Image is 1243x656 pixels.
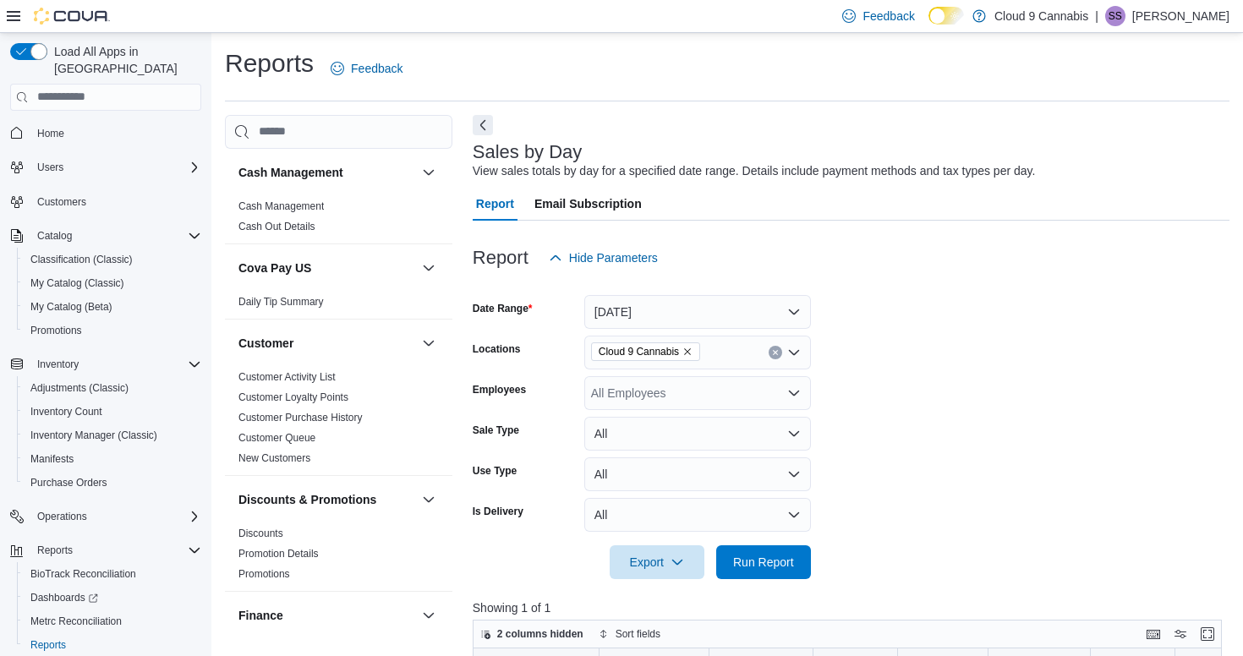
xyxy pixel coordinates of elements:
p: | [1095,6,1098,26]
h3: Finance [238,607,283,624]
a: New Customers [238,452,310,464]
img: Cova [34,8,110,25]
span: BioTrack Reconciliation [24,564,201,584]
p: [PERSON_NAME] [1132,6,1229,26]
button: All [584,498,811,532]
span: Reports [37,544,73,557]
button: Next [473,115,493,135]
button: Open list of options [787,386,801,400]
a: Promotions [24,320,89,341]
a: Classification (Classic) [24,249,140,270]
a: Customer Activity List [238,371,336,383]
h3: Cova Pay US [238,260,311,276]
button: Hide Parameters [542,241,665,275]
button: All [584,417,811,451]
button: Display options [1170,624,1191,644]
span: Users [30,157,201,178]
a: Customers [30,192,93,212]
button: Clear input [769,346,782,359]
button: Inventory Manager (Classic) [17,424,208,447]
span: Sort fields [616,627,660,641]
a: My Catalog (Classic) [24,273,131,293]
span: Report [476,187,514,221]
button: Catalog [3,224,208,248]
div: Cash Management [225,196,452,243]
p: Showing 1 of 1 [473,599,1229,616]
button: Manifests [17,447,208,471]
h3: Discounts & Promotions [238,491,376,508]
a: Adjustments (Classic) [24,378,135,398]
span: Inventory [30,354,201,374]
span: Operations [37,510,87,523]
button: Open list of options [787,346,801,359]
span: 2 columns hidden [497,627,583,641]
button: Finance [419,605,439,626]
h3: Cash Management [238,164,343,181]
span: Dashboards [24,588,201,608]
label: Use Type [473,464,517,478]
h3: Report [473,248,528,268]
span: Inventory Manager (Classic) [30,429,157,442]
span: Catalog [30,226,201,246]
div: Discounts & Promotions [225,523,452,591]
span: My Catalog (Classic) [30,276,124,290]
button: Export [610,545,704,579]
span: Operations [30,506,201,527]
span: My Catalog (Beta) [30,300,112,314]
span: Customers [30,191,201,212]
button: Catalog [30,226,79,246]
button: Keyboard shortcuts [1143,624,1164,644]
span: Feedback [862,8,914,25]
button: Finance [238,607,415,624]
a: Purchase Orders [24,473,114,493]
span: Manifests [30,452,74,466]
a: Feedback [324,52,409,85]
button: Operations [30,506,94,527]
span: Purchase Orders [30,476,107,489]
span: My Catalog (Classic) [24,273,201,293]
span: Metrc Reconciliation [24,611,201,631]
a: Cash Out Details [238,221,315,232]
span: Home [30,123,201,144]
a: Promotions [238,568,290,580]
button: Purchase Orders [17,471,208,495]
span: Adjustments (Classic) [30,381,129,395]
span: Classification (Classic) [30,253,133,266]
button: Cova Pay US [238,260,415,276]
span: Reports [30,540,201,560]
label: Date Range [473,302,533,315]
span: Hide Parameters [569,249,658,266]
a: Home [30,123,71,144]
button: My Catalog (Beta) [17,295,208,319]
span: Promotions [24,320,201,341]
h1: Reports [225,46,314,80]
p: Cloud 9 Cannabis [994,6,1088,26]
button: Discounts & Promotions [419,489,439,510]
span: Load All Apps in [GEOGRAPHIC_DATA] [47,43,201,77]
span: Reports [30,638,66,652]
button: Discounts & Promotions [238,491,415,508]
span: Inventory Manager (Classic) [24,425,201,446]
button: BioTrack Reconciliation [17,562,208,586]
span: SS [1109,6,1122,26]
span: Catalog [37,229,72,243]
span: Home [37,127,64,140]
a: BioTrack Reconciliation [24,564,143,584]
a: Metrc Reconciliation [24,611,129,631]
span: Cloud 9 Cannabis [599,343,679,360]
span: Cloud 9 Cannabis [591,342,700,361]
button: Home [3,121,208,145]
button: Reports [3,538,208,562]
button: Remove Cloud 9 Cannabis from selection in this group [682,347,693,357]
button: Customer [419,333,439,353]
span: Promotions [30,324,82,337]
div: Customer [225,367,452,475]
button: [DATE] [584,295,811,329]
span: Customers [37,195,86,209]
a: Promotion Details [238,548,319,560]
span: Run Report [733,554,794,571]
div: View sales totals by day for a specified date range. Details include payment methods and tax type... [473,162,1036,180]
a: Customer Loyalty Points [238,391,348,403]
div: Sarbjot Singh [1105,6,1125,26]
button: All [584,457,811,491]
